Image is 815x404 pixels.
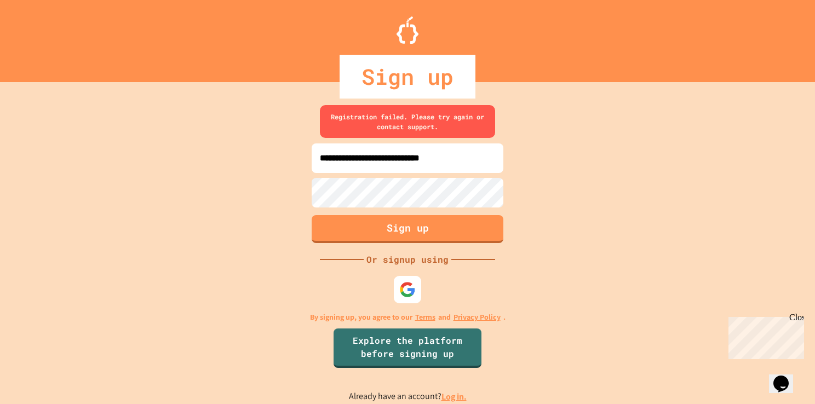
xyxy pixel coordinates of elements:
iframe: chat widget [769,360,804,393]
a: Explore the platform before signing up [334,328,481,368]
div: Sign up [340,55,475,99]
button: Sign up [312,215,503,243]
p: By signing up, you agree to our and . [310,311,506,323]
div: Chat with us now!Close [4,4,76,70]
div: Registration failed. Please try again or contact support. [320,105,495,138]
img: Logo.svg [397,16,418,44]
img: google-icon.svg [399,281,416,298]
p: Already have an account? [349,390,467,403]
a: Terms [415,311,435,323]
a: Log in. [441,391,467,402]
div: Or signup using [364,253,451,266]
iframe: chat widget [724,313,804,359]
a: Privacy Policy [454,311,501,323]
